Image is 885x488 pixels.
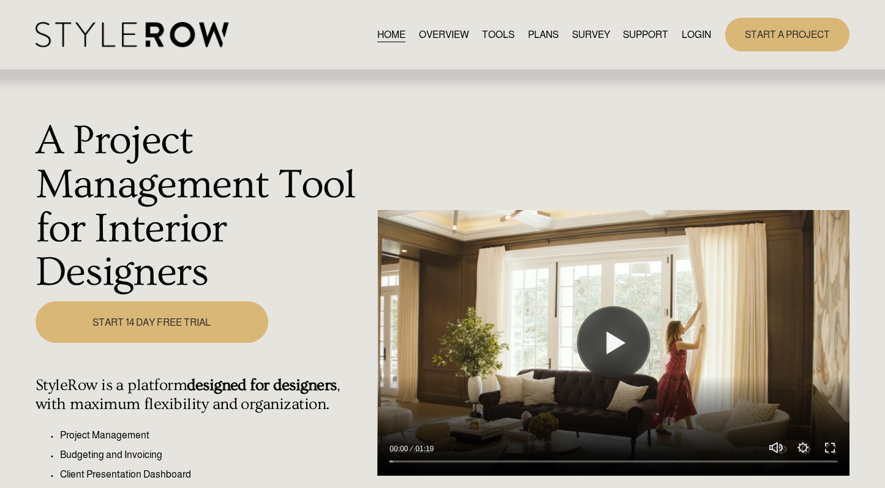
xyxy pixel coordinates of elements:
[377,26,405,43] a: HOME
[623,26,668,43] a: folder dropdown
[623,28,668,42] span: SUPPORT
[390,457,837,465] input: Seek
[528,26,559,43] a: PLANS
[572,26,610,43] a: SURVEY
[411,443,437,455] div: Duration
[36,22,228,47] img: StyleRow
[60,448,371,462] p: Budgeting and Invoicing
[187,376,336,394] strong: designed for designers
[36,119,371,295] h1: A Project Management Tool for Interior Designers
[60,428,371,443] p: Project Management
[419,26,469,43] a: OVERVIEW
[390,443,411,455] div: Current time
[36,301,268,343] a: START 14 DAY FREE TRIAL
[36,376,371,414] h4: StyleRow is a platform , with maximum flexibility and organization.
[482,26,514,43] a: TOOLS
[725,18,849,51] a: START A PROJECT
[682,26,711,43] a: LOGIN
[577,306,650,380] button: Play
[60,467,371,482] p: Client Presentation Dashboard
